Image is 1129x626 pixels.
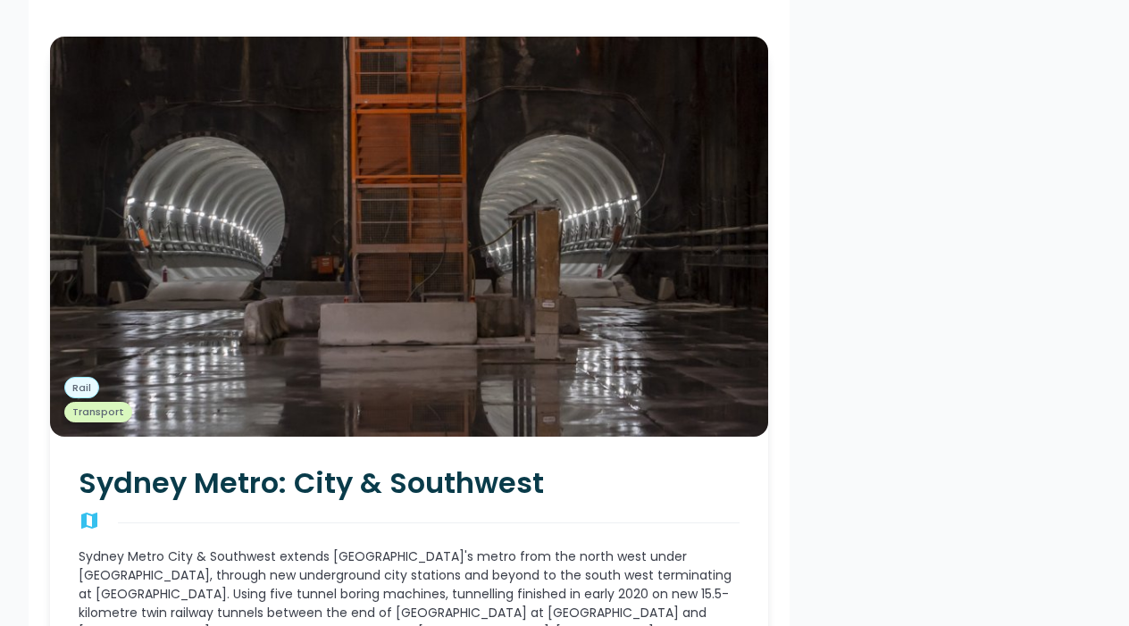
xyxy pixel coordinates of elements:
[79,465,740,501] h2: Sydney Metro: City & Southwest
[64,377,99,398] a: Rail
[64,402,132,423] a: Transport
[79,512,100,533] div: map
[50,37,768,438] img: Sydney Metro: City & Southwest
[50,37,768,438] a: RailTransport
